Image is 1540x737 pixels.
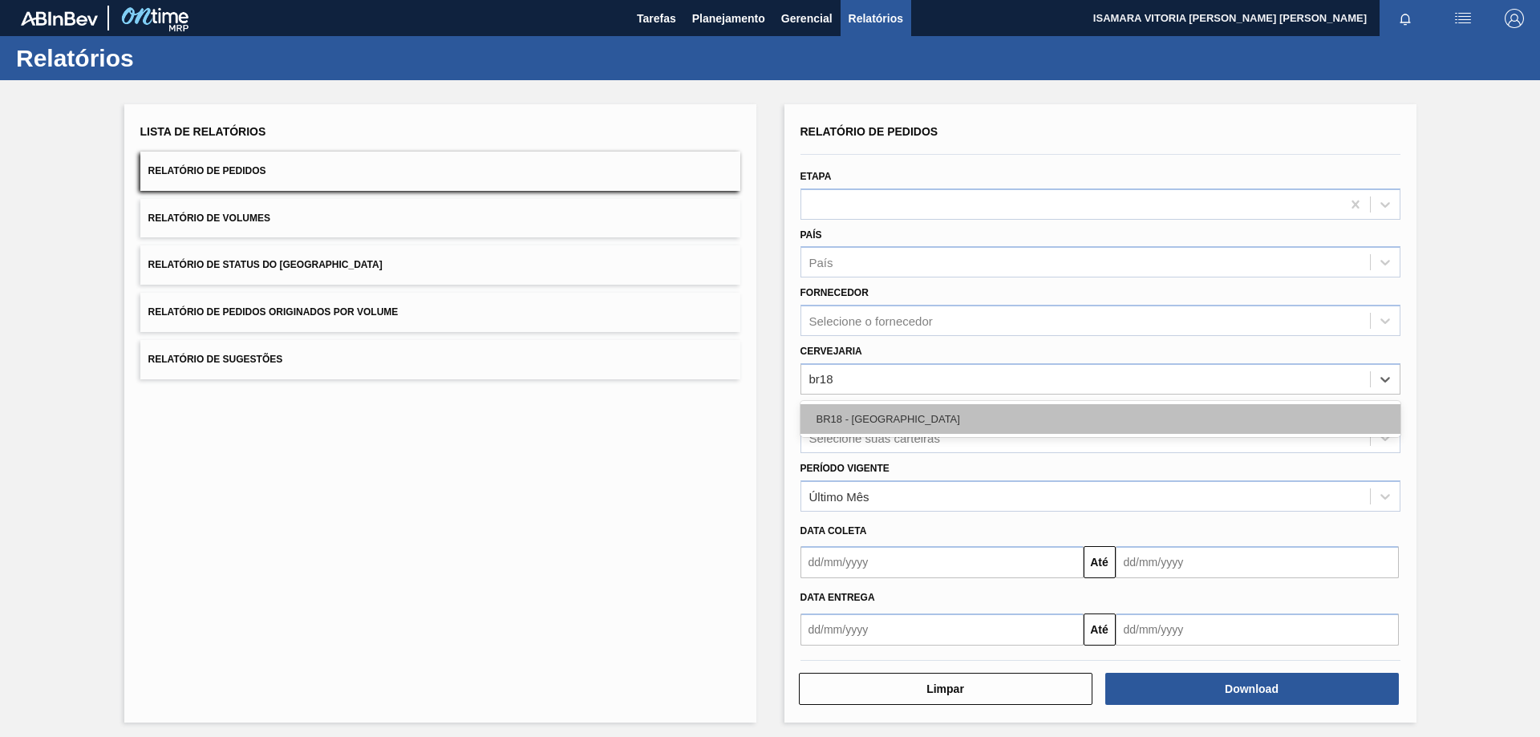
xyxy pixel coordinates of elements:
button: Relatório de Sugestões [140,340,740,379]
input: dd/mm/yyyy [800,546,1084,578]
button: Até [1084,546,1116,578]
button: Limpar [799,673,1092,705]
span: Relatório de Sugestões [148,354,283,365]
input: dd/mm/yyyy [1116,613,1399,646]
span: Relatório de Volumes [148,213,270,224]
button: Relatório de Pedidos [140,152,740,191]
input: dd/mm/yyyy [1116,546,1399,578]
span: Tarefas [637,9,676,28]
button: Até [1084,613,1116,646]
label: Cervejaria [800,346,862,357]
span: Relatório de Pedidos Originados por Volume [148,306,399,318]
button: Download [1105,673,1399,705]
label: País [800,229,822,241]
label: Fornecedor [800,287,869,298]
span: Data Entrega [800,592,875,603]
span: Relatório de Pedidos [800,125,938,138]
img: Logout [1505,9,1524,28]
img: TNhmsLtSVTkK8tSr43FrP2fwEKptu5GPRR3wAAAABJRU5ErkJggg== [21,11,98,26]
div: Selecione suas carteiras [809,431,940,444]
div: País [809,256,833,269]
input: dd/mm/yyyy [800,613,1084,646]
button: Relatório de Pedidos Originados por Volume [140,293,740,332]
span: Relatório de Status do [GEOGRAPHIC_DATA] [148,259,383,270]
span: Data coleta [800,525,867,537]
span: Gerencial [781,9,833,28]
span: Relatórios [849,9,903,28]
button: Notificações [1380,7,1431,30]
label: Etapa [800,171,832,182]
button: Relatório de Status do [GEOGRAPHIC_DATA] [140,245,740,285]
span: Lista de Relatórios [140,125,266,138]
span: Relatório de Pedidos [148,165,266,176]
img: userActions [1453,9,1473,28]
label: Período Vigente [800,463,890,474]
div: Último Mês [809,489,869,503]
div: Selecione o fornecedor [809,314,933,328]
button: Relatório de Volumes [140,199,740,238]
span: Planejamento [692,9,765,28]
div: BR18 - [GEOGRAPHIC_DATA] [800,404,1400,434]
h1: Relatórios [16,49,301,67]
